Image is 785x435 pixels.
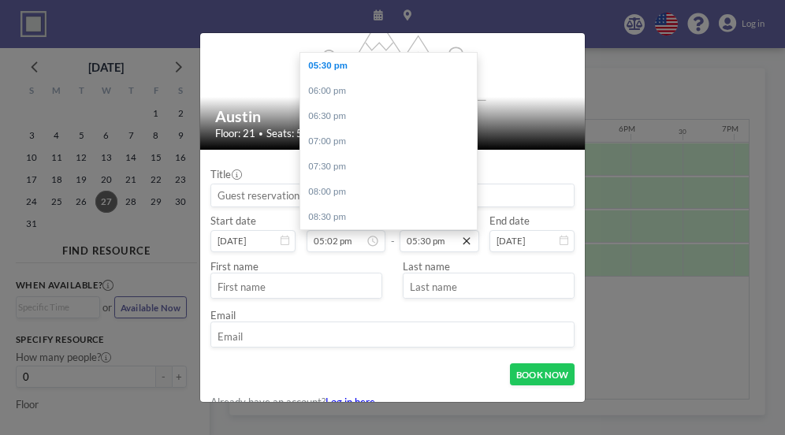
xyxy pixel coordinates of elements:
label: Title [210,168,241,180]
div: 07:30 pm [300,154,485,179]
span: Already have an account? [210,396,326,408]
div: 08:30 pm [300,204,485,229]
span: Seats: 5 [266,127,303,139]
span: • [259,128,263,138]
input: Email [211,325,574,348]
input: Last name [404,276,574,298]
button: BOOK NOW [510,363,575,385]
label: Last name [403,260,450,273]
input: Guest reservation [211,184,574,206]
label: First name [210,260,259,273]
a: Log in here [326,396,375,408]
h2: Austin [215,107,571,127]
div: 07:00 pm [300,128,485,154]
label: End date [489,214,530,227]
div: 06:30 pm [300,103,485,128]
div: 05:30 pm [300,53,485,78]
span: - [391,219,395,247]
label: Start date [210,214,256,227]
div: 06:00 pm [300,78,485,103]
label: Email [210,309,236,322]
input: First name [211,276,381,298]
div: 08:00 pm [300,179,485,204]
span: Floor: 21 [215,127,255,139]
